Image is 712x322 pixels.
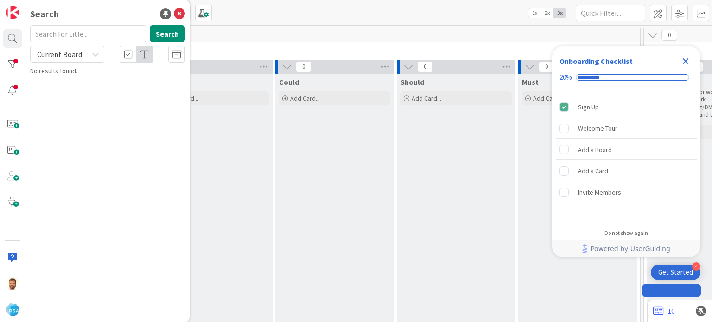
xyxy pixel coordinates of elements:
[661,30,677,41] span: 0
[576,5,645,21] input: Quick Filter...
[528,8,541,18] span: 1x
[150,25,185,42] button: Search
[541,8,553,18] span: 2x
[34,44,629,54] span: Product Backlog
[552,240,700,257] div: Footer
[279,77,299,87] span: Could
[578,123,617,134] div: Welcome Tour
[556,139,697,160] div: Add a Board is incomplete.
[30,66,185,76] div: No results found.
[539,61,554,72] span: 0
[578,144,612,155] div: Add a Board
[522,77,539,87] span: Must
[559,73,572,82] div: 20%
[37,50,82,59] span: Current Board
[400,77,424,87] span: Should
[578,101,599,113] div: Sign Up
[30,7,59,21] div: Search
[678,54,693,69] div: Close Checklist
[692,262,700,271] div: 4
[552,46,700,257] div: Checklist Container
[533,94,563,102] span: Add Card...
[552,93,700,223] div: Checklist items
[290,94,320,102] span: Add Card...
[556,97,697,117] div: Sign Up is complete.
[6,277,19,290] img: AS
[412,94,441,102] span: Add Card...
[296,61,311,72] span: 0
[417,61,433,72] span: 0
[578,165,608,177] div: Add a Card
[557,240,696,257] a: Powered by UserGuiding
[559,56,633,67] div: Onboarding Checklist
[591,243,670,254] span: Powered by UserGuiding
[6,6,19,19] img: Visit kanbanzone.com
[553,8,566,18] span: 3x
[651,265,700,280] div: Open Get Started checklist, remaining modules: 4
[658,268,693,277] div: Get Started
[559,73,693,82] div: Checklist progress: 20%
[30,25,146,42] input: Search for title...
[578,187,621,198] div: Invite Members
[6,303,19,316] img: avatar
[556,118,697,139] div: Welcome Tour is incomplete.
[556,161,697,181] div: Add a Card is incomplete.
[604,229,648,237] div: Do not show again
[556,182,697,202] div: Invite Members is incomplete.
[653,305,675,316] a: 10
